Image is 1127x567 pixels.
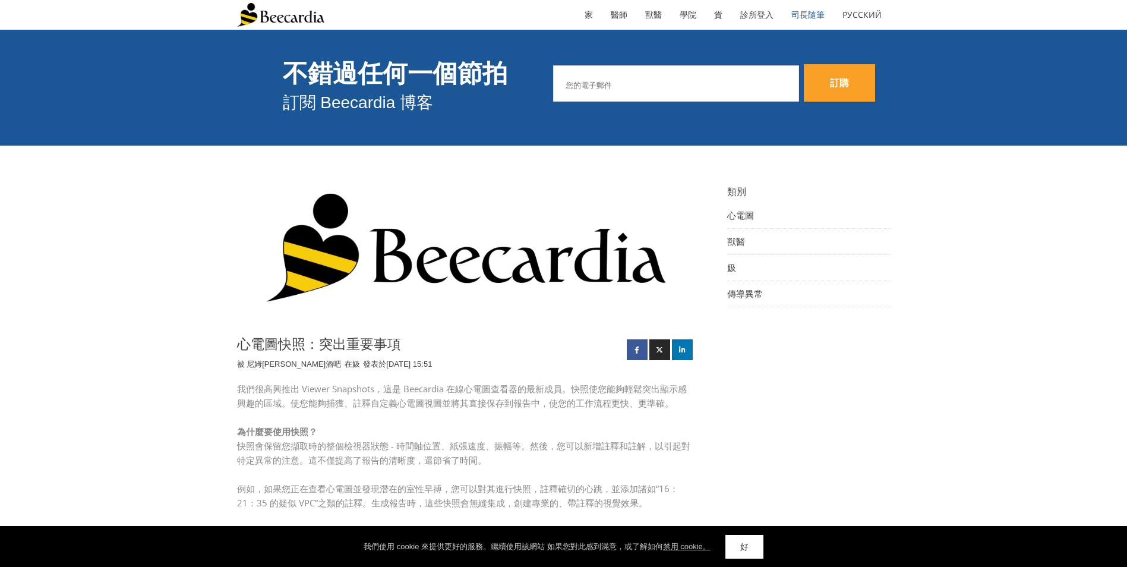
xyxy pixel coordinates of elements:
[602,1,636,29] a: 醫師
[237,336,621,353] h1: 心電圖快照：突出重要事項
[283,93,434,112] span: 訂閱 Beecardia 博客
[553,65,800,102] input: 您的電子郵件
[834,1,891,29] a: Русский
[705,1,731,29] a: 貨
[345,360,352,368] font: 在
[727,255,891,281] a: 㚫
[352,359,360,370] a: 㚫
[237,181,694,326] img: 心電圖快照：突出重要事項
[363,360,386,368] font: 發表於
[386,359,432,370] p: [DATE] 15:51
[283,59,507,87] span: 不錯過任何一個節拍
[731,1,782,29] a: 診所登入
[782,1,834,29] a: 司長隨筆
[671,1,705,29] a: 學院
[364,541,711,553] div: 我們使用 cookie 來提供更好的服務。繼續使用該網站 如果您對此感到滿意，或了解如何
[237,481,694,510] p: 例如，如果您正在查看心電圖並發現潛在的室性早搏，您可以對其進行快照，註釋確切的心跳，並添加諸如“16：21：35 的疑似 VPC”之類的註釋。生成報告時，這些快照會無縫集成，創建專業的、帶註釋的...
[636,1,671,29] a: 獸醫
[842,9,882,20] font: Русский
[237,426,317,437] span: 為什麼要使用快照？
[663,542,711,551] a: 禁用 cookie。
[237,382,694,410] p: 我們很高興推出 Viewer Snapshots，這是 Beecardia 在線心電圖查看器的最新成員。快照使您能夠輕鬆突出顯示感興趣的區域。使您能夠捕獲、註釋自定義心電圖視圖並將其直接保存到報...
[237,3,324,27] img: 蜂卡迪亞
[727,229,891,255] a: 獸醫
[645,9,662,20] font: 獸醫
[237,360,245,368] font: 被
[804,64,875,102] a: 訂購
[576,1,602,29] a: 家
[727,281,891,307] a: 傳導異常
[727,185,746,198] span: 類別
[237,439,694,467] p: 快照會保留您擷取時的整個檢視器狀態 - 時間軸位置、紙張速度、振幅等。然後，您可以新增註釋和註解，以引起對特定異常的注意。這不僅提高了報告的清晰度，還節省了時間。
[725,535,763,559] a: 好
[727,203,891,229] a: 心電圖
[247,359,341,370] a: 尼姆[PERSON_NAME]酒吧
[680,9,696,20] font: 學院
